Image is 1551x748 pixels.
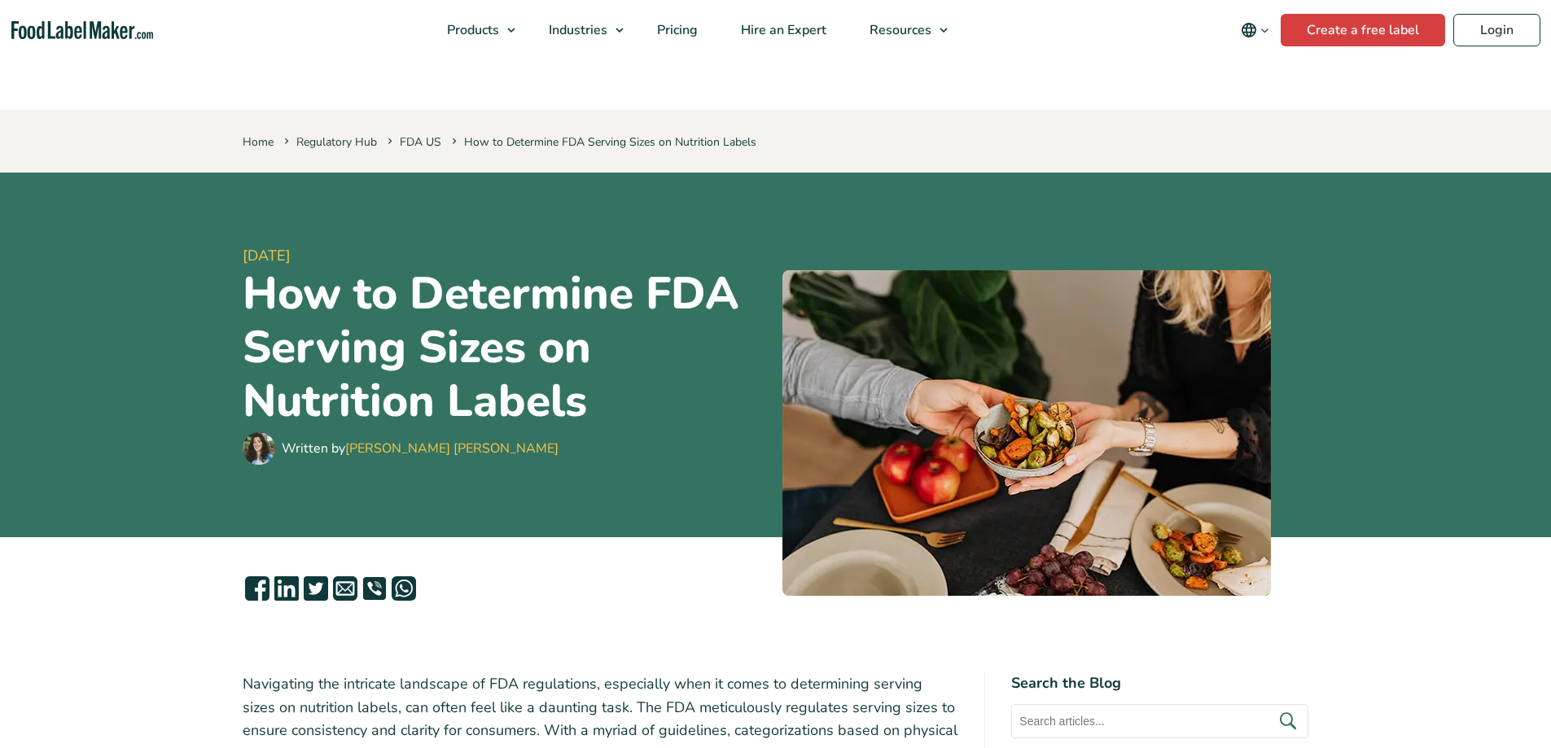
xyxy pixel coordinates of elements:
span: Industries [544,21,609,39]
span: Products [442,21,501,39]
button: Change language [1229,14,1281,46]
a: Regulatory Hub [296,134,377,150]
h4: Search the Blog [1011,672,1308,694]
a: Food Label Maker homepage [11,21,153,40]
a: FDA US [400,134,441,150]
a: Home [243,134,274,150]
span: Pricing [652,21,699,39]
a: Login [1453,14,1540,46]
h1: How to Determine FDA Serving Sizes on Nutrition Labels [243,267,769,428]
a: Create a free label [1281,14,1445,46]
span: Resources [865,21,933,39]
img: Maria Abi Hanna - Food Label Maker [243,432,275,465]
div: Written by [282,439,559,458]
span: How to Determine FDA Serving Sizes on Nutrition Labels [449,134,756,150]
a: [PERSON_NAME] [PERSON_NAME] [345,440,559,457]
input: Search articles... [1011,704,1308,738]
span: [DATE] [243,245,769,267]
span: Hire an Expert [736,21,828,39]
